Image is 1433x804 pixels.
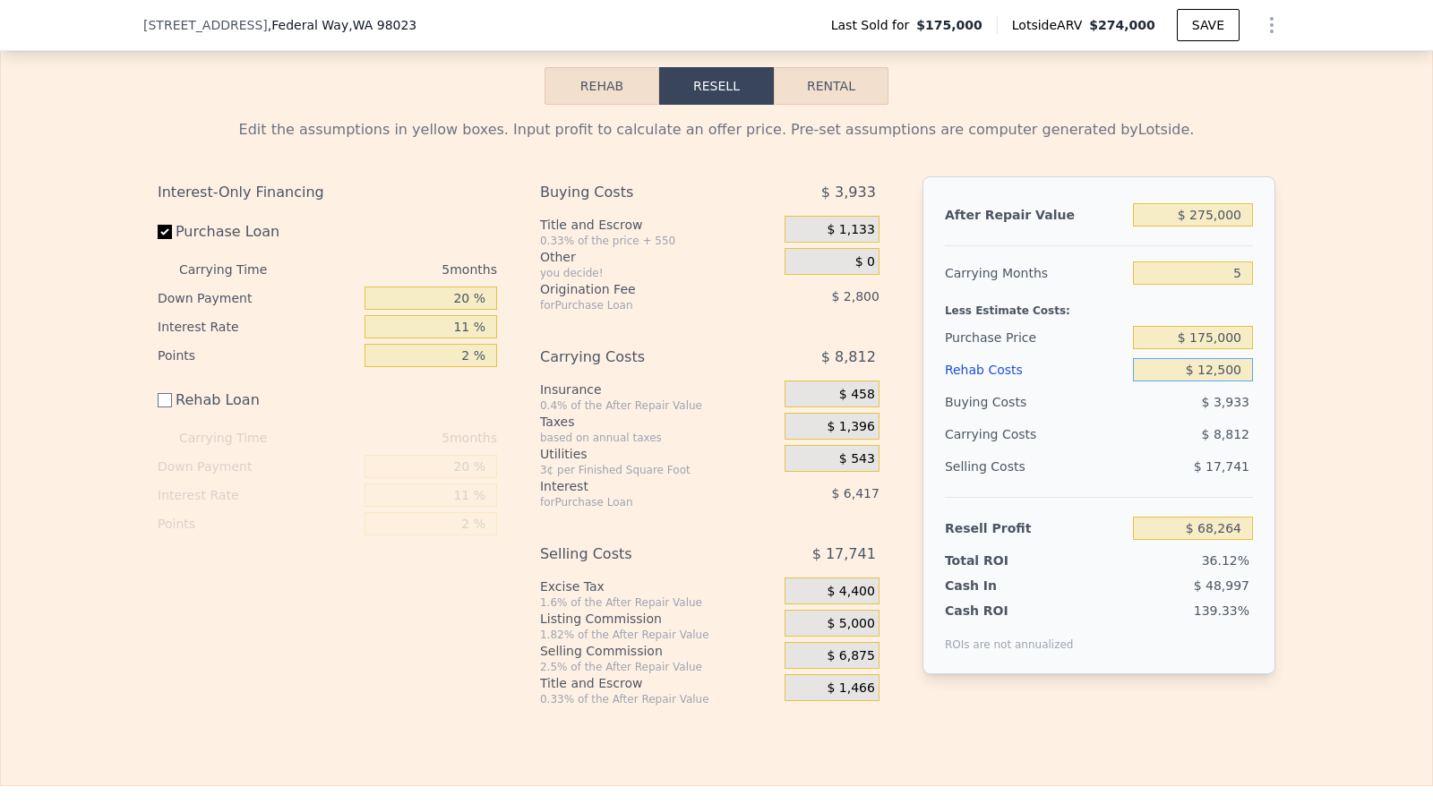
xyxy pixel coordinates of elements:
div: 0.33% of the price + 550 [540,234,777,248]
div: Interest Rate [158,312,357,341]
div: Cash In [945,577,1057,594]
div: 1.82% of the After Repair Value [540,628,777,642]
div: Utilities [540,445,777,463]
div: Excise Tax [540,577,777,595]
div: Buying Costs [540,176,740,209]
input: Purchase Loan [158,225,172,239]
div: Carrying Time [179,255,296,284]
div: Selling Costs [540,538,740,570]
div: for Purchase Loan [540,495,740,509]
span: Last Sold for [831,16,917,34]
div: Insurance [540,381,777,398]
div: Rehab Costs [945,354,1126,386]
span: $ 48,997 [1194,578,1249,593]
span: $ 1,466 [827,680,874,697]
button: SAVE [1177,9,1240,41]
span: $ 3,933 [1202,395,1249,409]
label: Purchase Loan [158,216,357,248]
div: Title and Escrow [540,216,777,234]
div: Taxes [540,413,777,431]
span: $ 0 [855,254,875,270]
button: Rental [774,67,888,105]
button: Resell [659,67,774,105]
span: $ 3,933 [821,176,876,209]
div: Origination Fee [540,280,740,298]
div: Carrying Costs [540,341,740,373]
span: $ 4,400 [827,584,874,600]
div: Selling Costs [945,450,1126,483]
button: Show Options [1254,7,1290,43]
span: $274,000 [1089,18,1155,32]
span: $ 1,133 [827,222,874,238]
div: 0.33% of the After Repair Value [540,692,777,706]
span: $ 6,875 [827,648,874,664]
span: $ 8,812 [1202,427,1249,441]
div: based on annual taxes [540,431,777,445]
div: Down Payment [158,452,357,481]
div: 0.4% of the After Repair Value [540,398,777,413]
input: Rehab Loan [158,393,172,407]
span: $ 5,000 [827,616,874,632]
div: 1.6% of the After Repair Value [540,595,777,610]
span: $ 8,812 [821,341,876,373]
div: for Purchase Loan [540,298,740,312]
span: 36.12% [1202,553,1249,568]
div: Carrying Time [179,423,296,452]
div: Down Payment [158,284,357,312]
div: Edit the assumptions in yellow boxes. Input profit to calculate an offer price. Pre-set assumptio... [158,119,1275,141]
div: Interest-Only Financing [158,176,497,209]
span: $ 17,741 [1194,459,1249,474]
span: $ 6,417 [831,486,879,500]
span: [STREET_ADDRESS] [143,16,268,34]
div: Buying Costs [945,386,1126,418]
div: 5 months [303,423,497,452]
div: Less Estimate Costs: [945,289,1253,321]
div: Carrying Costs [945,418,1057,450]
div: Resell Profit [945,512,1126,544]
div: you decide! [540,266,777,280]
span: $ 17,741 [812,538,876,570]
div: Cash ROI [945,602,1074,620]
div: 2.5% of the After Repair Value [540,660,777,674]
div: Total ROI [945,552,1057,569]
div: After Repair Value [945,199,1126,231]
div: Points [158,509,357,538]
span: $ 1,396 [827,419,874,435]
button: Rehab [545,67,659,105]
div: 3¢ per Finished Square Foot [540,463,777,477]
div: Interest Rate [158,481,357,509]
div: Interest [540,477,740,495]
span: $ 2,800 [831,289,879,304]
span: $ 543 [839,451,875,467]
label: Rehab Loan [158,384,357,416]
div: Other [540,248,777,266]
div: 5 months [303,255,497,284]
div: Purchase Price [945,321,1126,354]
div: Carrying Months [945,257,1126,289]
div: Title and Escrow [540,674,777,692]
div: Listing Commission [540,610,777,628]
div: Points [158,341,357,370]
span: $175,000 [916,16,983,34]
div: Selling Commission [540,642,777,660]
span: , WA 98023 [348,18,416,32]
span: Lotside ARV [1012,16,1089,34]
span: , Federal Way [268,16,416,34]
span: $ 458 [839,387,875,403]
div: ROIs are not annualized [945,620,1074,652]
span: 139.33% [1194,603,1249,618]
